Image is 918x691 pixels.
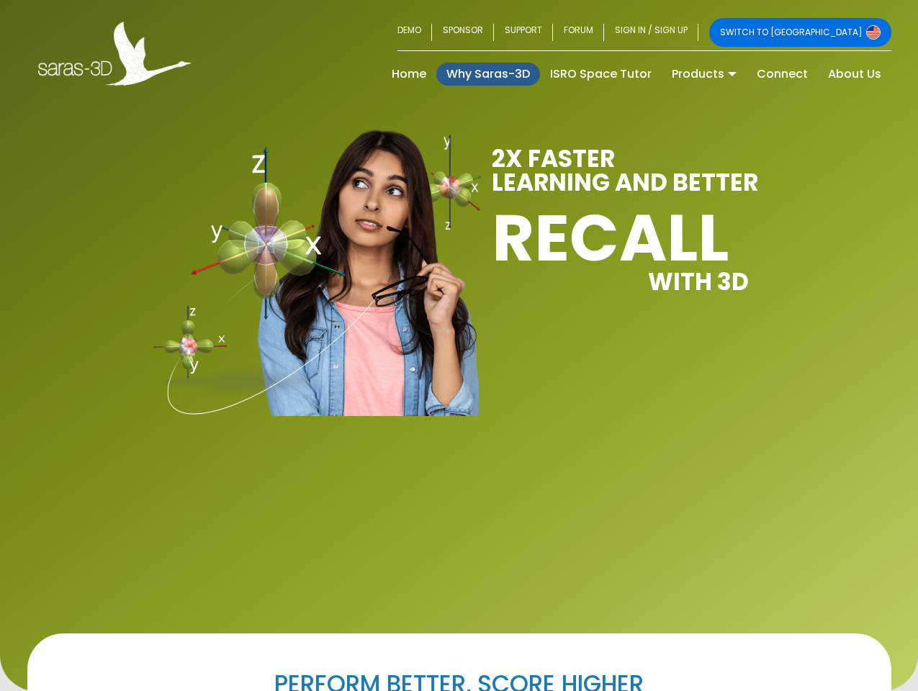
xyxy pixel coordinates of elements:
[436,63,540,86] a: Why Saras-3D
[38,22,192,86] img: Saras 3D
[662,63,747,86] a: Products
[148,142,440,422] img: Why Saras 3D
[492,171,830,194] p: LEARNING AND BETTER
[747,63,818,86] a: Connect
[397,18,432,47] a: DEMO
[818,63,891,86] a: About Us
[492,209,830,267] h1: RECALL
[254,129,481,416] img: Why Saras 3D
[553,18,604,47] a: FORUM
[604,18,698,47] a: SIGN IN / SIGN UP
[866,25,881,40] img: Switch to USA
[540,63,662,86] a: ISRO Space Tutor
[492,147,830,171] p: 2X FASTER
[494,18,553,47] a: SUPPORT
[709,18,891,47] a: SWITCH TO [GEOGRAPHIC_DATA]
[382,63,436,86] a: Home
[432,18,494,47] a: SPONSOR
